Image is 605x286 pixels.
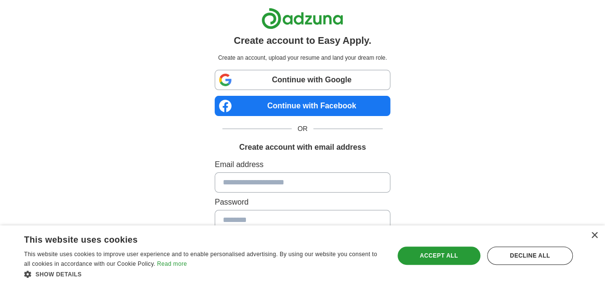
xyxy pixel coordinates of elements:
a: Continue with Facebook [215,96,390,116]
p: Create an account, upload your resume and land your dream role. [217,53,388,62]
label: Email address [215,159,390,170]
h1: Create account to Easy Apply. [234,33,372,48]
span: OR [292,124,313,134]
label: Password [215,196,390,208]
a: Continue with Google [215,70,390,90]
img: Adzuna logo [261,8,343,29]
div: Decline all [487,247,573,265]
span: This website uses cookies to improve user experience and to enable personalised advertising. By u... [24,251,377,267]
div: Close [591,232,598,239]
h1: Create account with email address [239,142,366,153]
a: Read more, opens a new window [157,260,187,267]
div: Show details [24,269,383,279]
span: Show details [36,271,82,278]
div: Accept all [398,247,480,265]
div: This website uses cookies [24,231,359,246]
